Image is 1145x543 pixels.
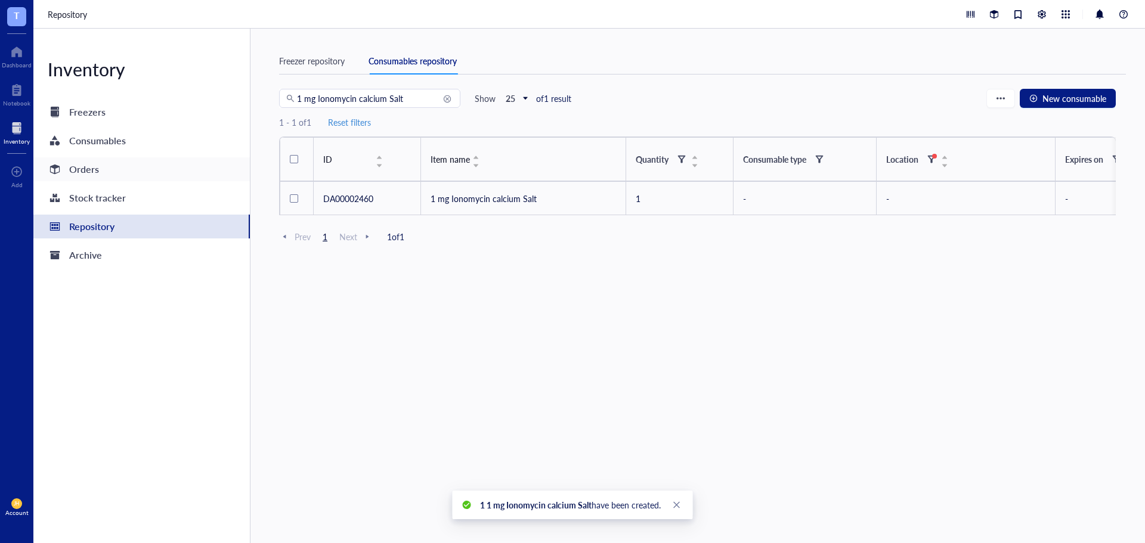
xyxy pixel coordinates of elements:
[636,153,669,166] div: Quantity
[743,153,806,166] div: Consumable type
[339,231,373,242] span: Next
[33,186,250,210] a: Stock tracker
[2,61,32,69] div: Dashboard
[69,218,114,235] div: Repository
[323,153,373,166] div: ID
[69,161,99,178] div: Orders
[69,247,102,263] div: Archive
[33,215,250,238] a: Repository
[14,501,20,507] span: JH
[536,93,571,104] div: of 1 result
[1042,94,1106,103] span: New consumable
[33,157,250,181] a: Orders
[69,132,126,149] div: Consumables
[328,117,371,128] span: Reset filters
[369,54,457,67] div: Consumables repository
[421,182,626,215] td: 1 mg Ionomycin calcium Salt
[326,115,373,129] button: Reset filters
[33,100,250,124] a: Freezers
[4,138,30,145] div: Inventory
[1065,153,1103,166] div: Expires on
[506,92,515,104] b: 25
[1020,89,1116,108] button: New consumable
[886,153,918,166] div: Location
[3,80,30,107] a: Notebook
[5,509,29,516] div: Account
[475,93,496,104] div: Show
[33,57,250,81] div: Inventory
[48,8,89,21] a: Repository
[14,8,20,23] span: T
[431,153,470,166] span: Item name
[480,499,592,511] b: 1 1 mg Ionomycin calcium Salt
[33,129,250,153] a: Consumables
[3,100,30,107] div: Notebook
[2,42,32,69] a: Dashboard
[11,181,23,188] div: Add
[4,119,30,145] a: Inventory
[626,182,734,215] td: 1
[33,243,250,267] a: Archive
[421,138,626,181] th: Item name
[480,499,661,511] span: have been created.
[886,192,1045,205] div: -
[314,182,421,215] td: DA00002460
[387,231,404,242] span: 1 of 1
[279,54,345,67] div: Freezer repository
[670,498,683,511] a: Close
[69,190,126,206] div: Stock tracker
[318,231,332,242] span: 1
[734,182,877,215] td: -
[279,117,311,128] div: 1 - 1 of 1
[279,231,311,242] span: Prev
[69,104,106,120] div: Freezers
[673,501,681,509] span: close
